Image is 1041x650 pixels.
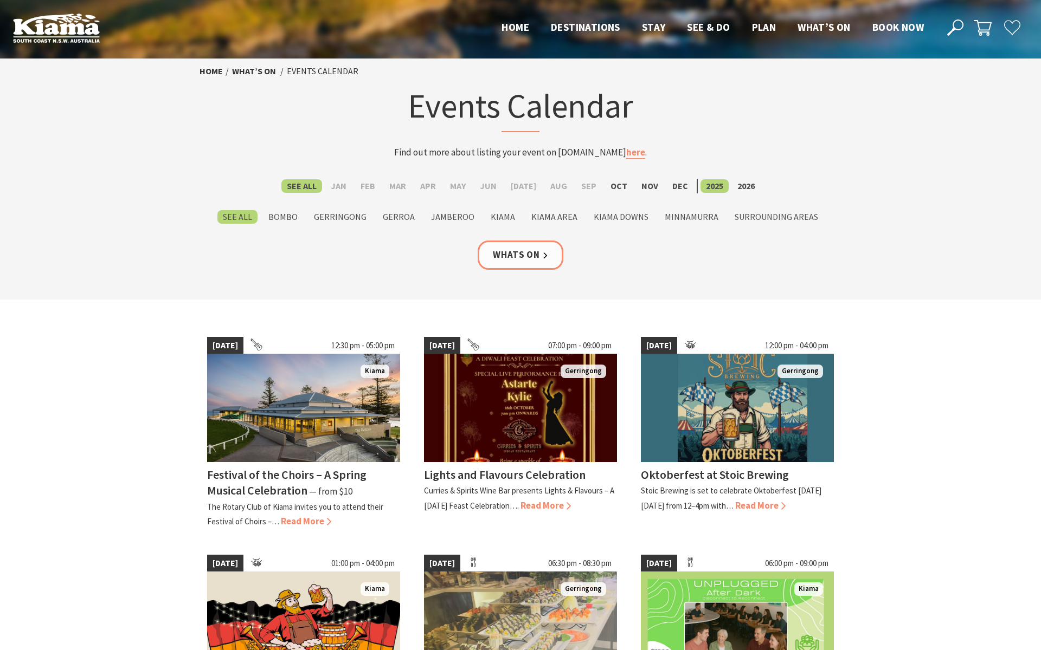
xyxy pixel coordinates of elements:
[659,210,724,224] label: Minnamurra
[309,485,352,497] span: ⁠— from $10
[526,210,583,224] label: Kiama Area
[551,21,620,34] span: Destinations
[777,365,823,378] span: Gerringong
[667,179,693,193] label: Dec
[588,210,654,224] label: Kiama Downs
[281,179,322,193] label: See All
[232,66,276,77] a: What’s On
[326,337,400,354] span: 12:30 pm - 05:00 pm
[207,337,400,529] a: [DATE] 12:30 pm - 05:00 pm 2023 Festival of Choirs at the Kiama Pavilion Kiama Festival of the Ch...
[384,179,412,193] label: Mar
[424,337,617,529] a: [DATE] 07:00 pm - 09:00 pm Gerringong Lights and Flavours Celebration Curries & Spirits Wine Bar ...
[207,354,400,462] img: 2023 Festival of Choirs at the Kiama Pavilion
[505,179,542,193] label: [DATE]
[732,179,760,193] label: 2026
[576,179,602,193] label: Sep
[626,146,645,159] a: here
[207,337,243,354] span: [DATE]
[207,502,383,526] p: The Rotary Club of Kiama invites you to attend their Festival of Choirs –…
[798,21,851,34] span: What’s On
[426,210,480,224] label: Jamberoo
[641,467,789,482] h4: Oktoberfest at Stoic Brewing
[641,337,834,529] a: [DATE] 12:00 pm - 04:00 pm Gerringong Oktoberfest at Stoic Brewing Stoic Brewing is set to celebr...
[485,210,520,224] label: Kiama
[641,337,677,354] span: [DATE]
[445,179,471,193] label: May
[478,240,563,269] a: Whats On
[752,21,776,34] span: Plan
[794,582,823,596] span: Kiama
[377,210,420,224] label: Gerroa
[642,21,666,34] span: Stay
[872,21,924,34] span: Book now
[217,210,258,224] label: See All
[491,19,935,37] nav: Main Menu
[474,179,502,193] label: Jun
[308,84,733,132] h1: Events Calendar
[543,555,617,572] span: 06:30 pm - 08:30 pm
[361,582,389,596] span: Kiama
[641,485,821,510] p: Stoic Brewing is set to celebrate Oktoberfest [DATE][DATE] from 12–4pm with…
[760,555,834,572] span: 06:00 pm - 09:00 pm
[424,485,614,510] p: Curries & Spirits Wine Bar presents Lights & Flavours – A [DATE] Feast Celebration….
[207,555,243,572] span: [DATE]
[308,145,733,160] p: Find out more about listing your event on [DOMAIN_NAME] .
[561,582,606,596] span: Gerringong
[309,210,372,224] label: Gerringong
[520,499,571,511] span: Read More
[415,179,441,193] label: Apr
[605,179,633,193] label: Oct
[729,210,824,224] label: Surrounding Areas
[561,365,606,378] span: Gerringong
[760,337,834,354] span: 12:00 pm - 04:00 pm
[636,179,664,193] label: Nov
[424,467,586,482] h4: Lights and Flavours Celebration
[687,21,730,34] span: See & Do
[424,337,460,354] span: [DATE]
[263,210,303,224] label: Bombo
[543,337,617,354] span: 07:00 pm - 09:00 pm
[325,179,352,193] label: Jan
[207,467,367,498] h4: Festival of the Choirs – A Spring Musical Celebration
[502,21,529,34] span: Home
[641,555,677,572] span: [DATE]
[424,555,460,572] span: [DATE]
[200,66,223,77] a: Home
[361,365,389,378] span: Kiama
[13,13,100,43] img: Kiama Logo
[355,179,381,193] label: Feb
[281,515,331,527] span: Read More
[287,64,358,79] li: Events Calendar
[545,179,573,193] label: Aug
[735,499,786,511] span: Read More
[326,555,400,572] span: 01:00 pm - 04:00 pm
[701,179,729,193] label: 2025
